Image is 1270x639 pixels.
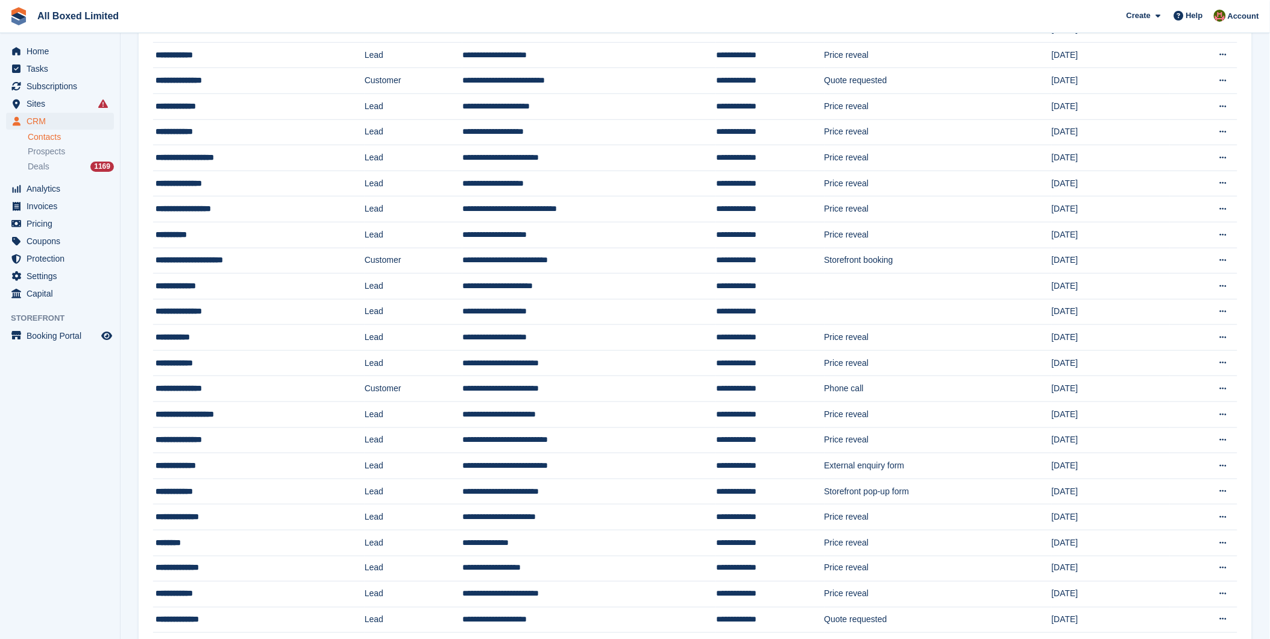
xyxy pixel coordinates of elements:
[98,99,108,109] i: Smart entry sync failures have occurred
[1052,530,1170,556] td: [DATE]
[28,131,114,143] a: Contacts
[825,119,1052,145] td: Price reveal
[825,453,1052,479] td: External enquiry form
[1052,274,1170,300] td: [DATE]
[6,285,114,302] a: menu
[825,376,1052,402] td: Phone call
[825,530,1052,556] td: Price reveal
[6,198,114,215] a: menu
[365,197,463,222] td: Lead
[825,505,1052,530] td: Price reveal
[365,299,463,325] td: Lead
[365,93,463,119] td: Lead
[365,222,463,248] td: Lead
[6,233,114,250] a: menu
[27,268,99,285] span: Settings
[1052,299,1170,325] td: [DATE]
[1052,222,1170,248] td: [DATE]
[1052,119,1170,145] td: [DATE]
[1052,453,1170,479] td: [DATE]
[27,60,99,77] span: Tasks
[27,43,99,60] span: Home
[27,198,99,215] span: Invoices
[28,161,49,172] span: Deals
[825,350,1052,376] td: Price reveal
[825,171,1052,197] td: Price reveal
[6,268,114,285] a: menu
[365,479,463,505] td: Lead
[6,43,114,60] a: menu
[365,145,463,171] td: Lead
[825,607,1052,633] td: Quote requested
[365,376,463,402] td: Customer
[1228,10,1259,22] span: Account
[28,160,114,173] a: Deals 1169
[365,171,463,197] td: Lead
[6,327,114,344] a: menu
[1127,10,1151,22] span: Create
[1052,427,1170,453] td: [DATE]
[27,95,99,112] span: Sites
[27,250,99,267] span: Protection
[6,215,114,232] a: menu
[6,95,114,112] a: menu
[365,530,463,556] td: Lead
[825,427,1052,453] td: Price reveal
[825,197,1052,222] td: Price reveal
[365,427,463,453] td: Lead
[27,327,99,344] span: Booking Portal
[365,325,463,351] td: Lead
[1052,582,1170,608] td: [DATE]
[825,42,1052,68] td: Price reveal
[6,180,114,197] a: menu
[1052,376,1170,402] td: [DATE]
[825,248,1052,274] td: Storefront booking
[6,250,114,267] a: menu
[365,350,463,376] td: Lead
[365,274,463,300] td: Lead
[1052,248,1170,274] td: [DATE]
[825,222,1052,248] td: Price reveal
[1052,505,1170,530] td: [DATE]
[825,556,1052,582] td: Price reveal
[1052,325,1170,351] td: [DATE]
[28,146,65,157] span: Prospects
[6,113,114,130] a: menu
[6,60,114,77] a: menu
[1052,350,1170,376] td: [DATE]
[365,68,463,94] td: Customer
[365,402,463,428] td: Lead
[825,68,1052,94] td: Quote requested
[1052,42,1170,68] td: [DATE]
[10,7,28,25] img: stora-icon-8386f47178a22dfd0bd8f6a31ec36ba5ce8667c1dd55bd0f319d3a0aa187defe.svg
[27,215,99,232] span: Pricing
[1052,68,1170,94] td: [DATE]
[365,556,463,582] td: Lead
[1052,402,1170,428] td: [DATE]
[1052,479,1170,505] td: [DATE]
[28,145,114,158] a: Prospects
[11,312,120,324] span: Storefront
[33,6,124,26] a: All Boxed Limited
[825,479,1052,505] td: Storefront pop-up form
[365,119,463,145] td: Lead
[365,248,463,274] td: Customer
[6,78,114,95] a: menu
[1052,197,1170,222] td: [DATE]
[1052,93,1170,119] td: [DATE]
[365,582,463,608] td: Lead
[99,329,114,343] a: Preview store
[27,285,99,302] span: Capital
[825,325,1052,351] td: Price reveal
[27,78,99,95] span: Subscriptions
[1052,607,1170,633] td: [DATE]
[1052,171,1170,197] td: [DATE]
[1214,10,1226,22] img: Sharon Hawkins
[1052,145,1170,171] td: [DATE]
[27,233,99,250] span: Coupons
[825,93,1052,119] td: Price reveal
[1052,556,1170,582] td: [DATE]
[825,582,1052,608] td: Price reveal
[27,113,99,130] span: CRM
[365,42,463,68] td: Lead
